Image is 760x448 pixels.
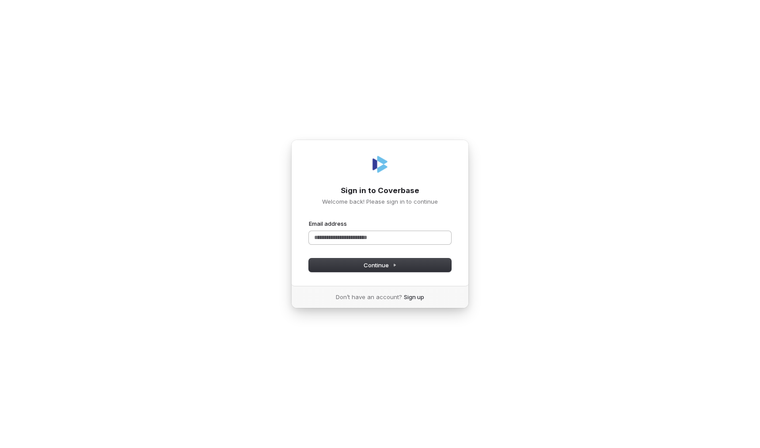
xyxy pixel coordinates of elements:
label: Email address [309,220,347,228]
h1: Sign in to Coverbase [309,186,451,196]
p: Welcome back! Please sign in to continue [309,197,451,205]
img: Coverbase [369,154,391,175]
a: Sign up [404,293,424,301]
span: Continue [364,261,397,269]
span: Don’t have an account? [336,293,402,301]
button: Continue [309,258,451,272]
